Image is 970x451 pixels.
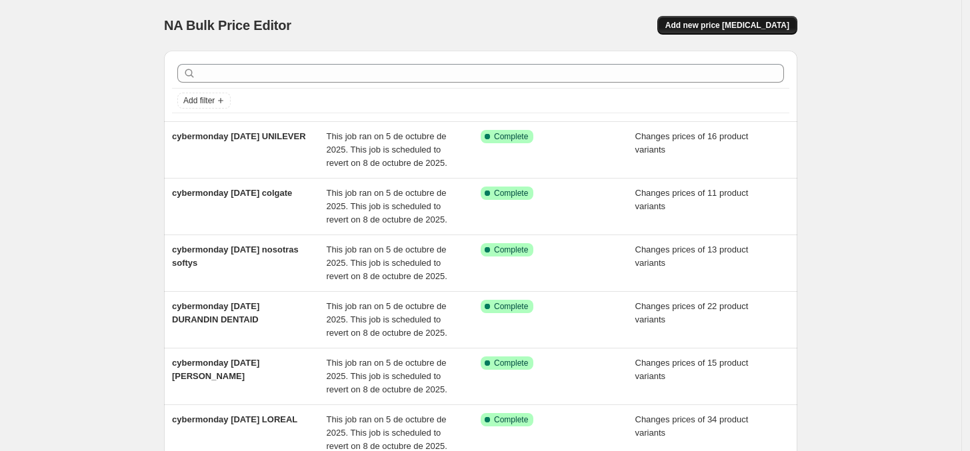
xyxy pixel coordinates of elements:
span: Changes prices of 22 product variants [635,301,749,324]
span: NA Bulk Price Editor [164,18,291,33]
span: This job ran on 5 de octubre de 2025. This job is scheduled to revert on 8 de octubre de 2025. [327,358,447,394]
span: Add new price [MEDICAL_DATA] [665,20,789,31]
button: Add new price [MEDICAL_DATA] [657,16,797,35]
span: Changes prices of 16 product variants [635,131,749,155]
span: Changes prices of 15 product variants [635,358,749,381]
span: Complete [494,414,528,425]
span: cybermonday [DATE] nosotras softys [172,244,299,268]
span: cybermonday [DATE] colgate [172,188,292,198]
span: This job ran on 5 de octubre de 2025. This job is scheduled to revert on 8 de octubre de 2025. [327,414,447,451]
span: Complete [494,244,528,255]
span: This job ran on 5 de octubre de 2025. This job is scheduled to revert on 8 de octubre de 2025. [327,131,447,168]
span: This job ran on 5 de octubre de 2025. This job is scheduled to revert on 8 de octubre de 2025. [327,244,447,281]
span: cybermonday [DATE] UNILEVER [172,131,306,141]
span: cybermonday [DATE] LOREAL [172,414,297,424]
span: Complete [494,188,528,199]
span: Complete [494,301,528,312]
span: This job ran on 5 de octubre de 2025. This job is scheduled to revert on 8 de octubre de 2025. [327,188,447,225]
span: cybermonday [DATE] DURANDIN DENTAID [172,301,259,324]
span: Changes prices of 13 product variants [635,244,749,268]
span: This job ran on 5 de octubre de 2025. This job is scheduled to revert on 8 de octubre de 2025. [327,301,447,338]
span: Changes prices of 11 product variants [635,188,749,211]
span: Changes prices of 34 product variants [635,414,749,438]
span: Add filter [183,95,215,106]
button: Add filter [177,93,231,109]
span: Complete [494,131,528,142]
span: cybermonday [DATE] [PERSON_NAME] [172,358,259,381]
span: Complete [494,358,528,368]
